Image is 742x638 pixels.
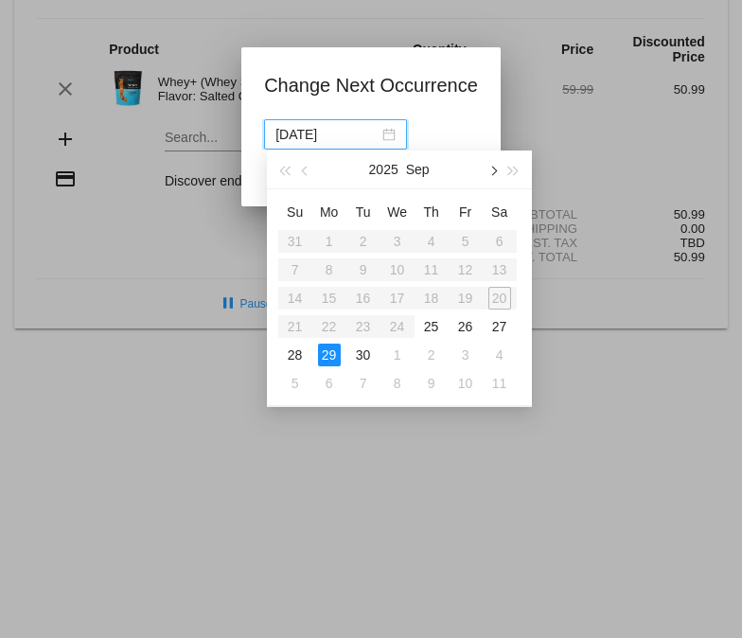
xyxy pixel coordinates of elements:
[264,70,478,100] h1: Change Next Occurrence
[415,312,449,341] td: 9/25/2025
[454,372,477,395] div: 10
[415,197,449,227] th: Thu
[346,197,380,227] th: Tue
[406,151,430,188] button: Sep
[352,372,375,395] div: 7
[415,369,449,398] td: 10/9/2025
[318,372,341,395] div: 6
[488,372,511,395] div: 11
[274,151,295,188] button: Last year (Control + left)
[449,312,483,341] td: 9/26/2025
[278,341,312,369] td: 9/28/2025
[386,344,409,366] div: 1
[284,372,307,395] div: 5
[449,341,483,369] td: 10/3/2025
[420,372,443,395] div: 9
[264,161,347,195] button: Update
[380,369,415,398] td: 10/8/2025
[483,341,517,369] td: 10/4/2025
[449,197,483,227] th: Fri
[415,341,449,369] td: 10/2/2025
[449,369,483,398] td: 10/10/2025
[420,344,443,366] div: 2
[284,344,307,366] div: 28
[369,151,398,188] button: 2025
[483,369,517,398] td: 10/11/2025
[318,344,341,366] div: 29
[482,151,503,188] button: Next month (PageDown)
[312,369,346,398] td: 10/6/2025
[275,124,379,145] input: Select date
[454,315,477,338] div: 26
[488,315,511,338] div: 27
[488,344,511,366] div: 4
[380,197,415,227] th: Wed
[352,344,375,366] div: 30
[483,312,517,341] td: 9/27/2025
[312,341,346,369] td: 9/29/2025
[483,197,517,227] th: Sat
[380,341,415,369] td: 10/1/2025
[312,197,346,227] th: Mon
[346,369,380,398] td: 10/7/2025
[295,151,316,188] button: Previous month (PageUp)
[503,151,523,188] button: Next year (Control + right)
[454,344,477,366] div: 3
[420,315,443,338] div: 25
[386,372,409,395] div: 8
[346,341,380,369] td: 9/30/2025
[278,369,312,398] td: 10/5/2025
[278,197,312,227] th: Sun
